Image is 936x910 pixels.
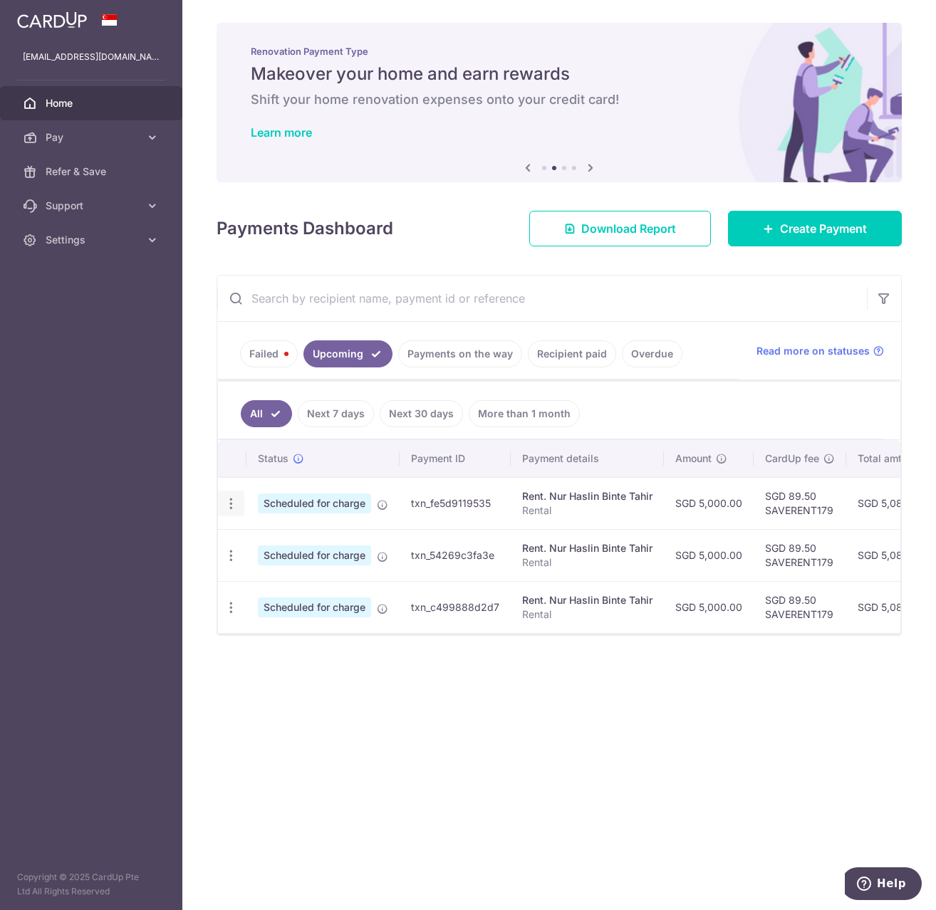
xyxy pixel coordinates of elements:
[398,340,522,367] a: Payments on the way
[664,529,754,581] td: SGD 5,000.00
[511,440,664,477] th: Payment details
[400,477,511,529] td: txn_fe5d9119535
[217,276,867,321] input: Search by recipient name, payment id or reference
[258,597,371,617] span: Scheduled for charge
[780,220,867,237] span: Create Payment
[522,593,652,607] div: Rent. Nur Haslin Binte Tahir
[380,400,463,427] a: Next 30 days
[664,477,754,529] td: SGD 5,000.00
[522,607,652,622] p: Rental
[298,400,374,427] a: Next 7 days
[46,233,140,247] span: Settings
[664,581,754,633] td: SGD 5,000.00
[258,545,371,565] span: Scheduled for charge
[251,63,868,85] h5: Makeover your home and earn rewards
[17,11,87,28] img: CardUp
[258,451,288,466] span: Status
[46,199,140,213] span: Support
[529,211,711,246] a: Download Report
[251,91,868,108] h6: Shift your home renovation expenses onto your credit card!
[400,440,511,477] th: Payment ID
[858,451,905,466] span: Total amt.
[23,50,160,64] p: [EMAIL_ADDRESS][DOMAIN_NAME]
[581,220,676,237] span: Download Report
[400,581,511,633] td: txn_c499888d2d7
[251,125,312,140] a: Learn more
[469,400,580,427] a: More than 1 month
[754,581,846,633] td: SGD 89.50 SAVERENT179
[303,340,392,367] a: Upcoming
[675,451,712,466] span: Amount
[846,477,935,529] td: SGD 5,089.50
[240,340,298,367] a: Failed
[728,211,902,246] a: Create Payment
[846,581,935,633] td: SGD 5,089.50
[46,164,140,179] span: Refer & Save
[765,451,819,466] span: CardUp fee
[46,96,140,110] span: Home
[756,344,870,358] span: Read more on statuses
[754,477,846,529] td: SGD 89.50 SAVERENT179
[522,503,652,518] p: Rental
[522,489,652,503] div: Rent. Nur Haslin Binte Tahir
[528,340,616,367] a: Recipient paid
[846,529,935,581] td: SGD 5,089.50
[522,541,652,555] div: Rent. Nur Haslin Binte Tahir
[622,340,682,367] a: Overdue
[217,23,902,182] img: Renovation banner
[845,867,922,903] iframe: Opens a widget where you can find more information
[756,344,884,358] a: Read more on statuses
[400,529,511,581] td: txn_54269c3fa3e
[522,555,652,570] p: Rental
[258,493,371,513] span: Scheduled for charge
[217,216,393,241] h4: Payments Dashboard
[251,46,868,57] p: Renovation Payment Type
[754,529,846,581] td: SGD 89.50 SAVERENT179
[241,400,292,427] a: All
[46,130,140,145] span: Pay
